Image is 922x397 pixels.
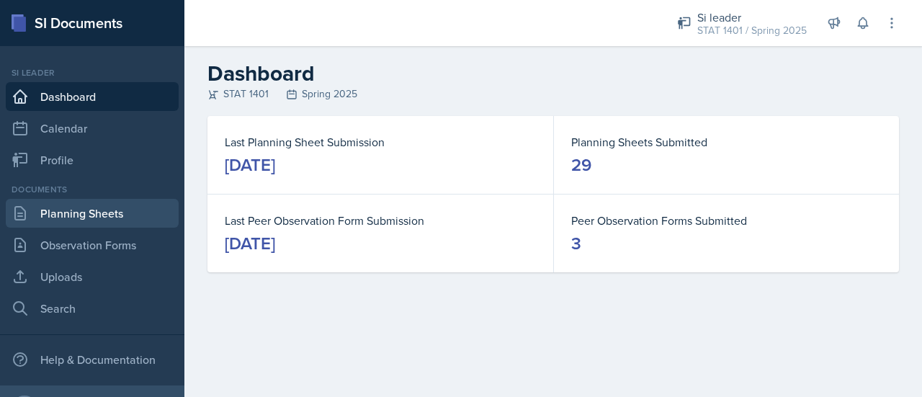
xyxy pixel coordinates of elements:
[6,199,179,228] a: Planning Sheets
[207,86,899,102] div: STAT 1401 Spring 2025
[6,231,179,259] a: Observation Forms
[6,82,179,111] a: Dashboard
[6,262,179,291] a: Uploads
[571,212,882,229] dt: Peer Observation Forms Submitted
[6,183,179,196] div: Documents
[225,133,536,151] dt: Last Planning Sheet Submission
[6,66,179,79] div: Si leader
[697,9,807,26] div: Si leader
[6,294,179,323] a: Search
[571,232,581,255] div: 3
[571,133,882,151] dt: Planning Sheets Submitted
[6,146,179,174] a: Profile
[225,153,275,177] div: [DATE]
[225,232,275,255] div: [DATE]
[697,23,807,38] div: STAT 1401 / Spring 2025
[6,114,179,143] a: Calendar
[225,212,536,229] dt: Last Peer Observation Form Submission
[571,153,591,177] div: 29
[6,345,179,374] div: Help & Documentation
[207,61,899,86] h2: Dashboard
